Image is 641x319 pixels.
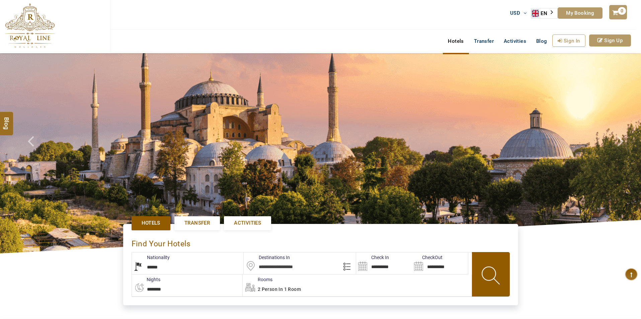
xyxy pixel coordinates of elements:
[19,53,51,253] a: Check next prev
[132,216,170,230] a: Hotels
[184,220,210,227] span: Transfer
[532,8,557,18] a: EN
[589,34,631,47] a: Sign Up
[558,7,603,19] a: My Booking
[469,34,499,48] a: Transfer
[443,34,469,48] a: Hotels
[609,53,641,253] a: Check next image
[243,276,272,283] label: Rooms
[531,34,552,48] a: Blog
[412,254,443,261] label: CheckOut
[356,254,389,261] label: Check In
[224,216,271,230] a: Activities
[532,8,558,19] div: Language
[2,117,11,123] span: Blog
[132,254,170,261] label: Nationality
[618,7,626,15] span: 0
[174,216,220,230] a: Transfer
[5,3,55,48] img: The Royal Line Holidays
[532,8,558,19] aside: Language selected: English
[142,220,160,227] span: Hotels
[258,287,301,292] span: 2 Person in 1 Room
[552,34,585,47] a: Sign In
[536,38,547,44] span: Blog
[244,254,290,261] label: Destinations In
[510,10,520,16] span: USD
[412,252,468,274] input: Search
[356,252,412,274] input: Search
[132,232,510,252] div: Find Your Hotels
[499,34,531,48] a: Activities
[609,5,627,19] a: 0
[132,276,160,283] label: nights
[234,220,261,227] span: Activities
